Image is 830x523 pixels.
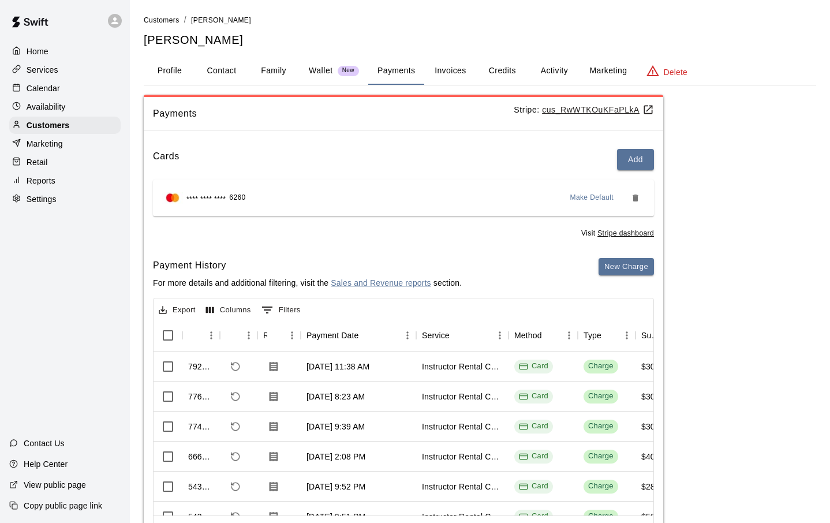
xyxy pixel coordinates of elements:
[263,319,267,352] div: Receipt
[664,66,687,78] p: Delete
[9,190,121,208] a: Settings
[9,172,121,189] a: Reports
[263,386,284,407] button: Download Receipt
[9,98,121,115] a: Availability
[528,57,580,85] button: Activity
[641,421,667,432] div: $30.00
[188,481,214,492] div: 543233
[588,511,614,522] div: Charge
[450,327,466,343] button: Sort
[9,154,121,171] a: Retail
[220,319,257,352] div: Refund
[519,361,548,372] div: Card
[519,511,548,522] div: Card
[184,14,186,26] li: /
[306,361,369,372] div: Sep 2, 2025, 11:38 AM
[196,57,248,85] button: Contact
[641,391,667,402] div: $30.00
[240,327,257,344] button: Menu
[338,67,359,74] span: New
[306,481,365,492] div: Apr 13, 2025, 9:52 PM
[27,83,60,94] p: Calendar
[578,319,635,352] div: Type
[641,511,667,522] div: $56.00
[188,327,204,343] button: Sort
[226,477,245,496] span: Refund payment
[9,61,121,79] div: Services
[27,119,69,131] p: Customers
[27,101,66,113] p: Availability
[229,192,245,204] span: 6260
[226,417,245,436] span: Refund payment
[422,391,503,402] div: Instructor Rental Cage 4a, 4b, 4c
[283,327,301,344] button: Menu
[263,356,284,377] button: Download Receipt
[359,327,375,343] button: Sort
[144,14,816,27] nav: breadcrumb
[267,327,283,343] button: Sort
[263,416,284,437] button: Download Receipt
[24,479,86,491] p: View public page
[9,80,121,97] a: Calendar
[399,327,416,344] button: Menu
[599,258,654,276] button: New Charge
[422,319,450,352] div: Service
[588,451,614,462] div: Charge
[476,57,528,85] button: Credits
[27,175,55,186] p: Reports
[581,228,654,240] span: Visit
[263,476,284,497] button: Download Receipt
[144,15,180,24] a: Customers
[618,327,635,344] button: Menu
[188,511,214,522] div: 543232
[491,327,509,344] button: Menu
[424,57,476,85] button: Invoices
[162,192,183,204] img: Credit card brand logo
[144,32,816,48] h5: [PERSON_NAME]
[27,193,57,205] p: Settings
[514,104,654,116] p: Stripe:
[309,65,333,77] p: Wallet
[203,327,220,344] button: Menu
[306,421,365,432] div: Aug 25, 2025, 9:39 AM
[617,149,654,170] button: Add
[570,192,614,204] span: Make Default
[641,451,667,462] div: $40.00
[422,361,503,372] div: Instructor Rental Cage 4a, 4b, 4c
[306,319,359,352] div: Payment Date
[368,57,424,85] button: Payments
[306,451,365,462] div: Jun 24, 2025, 2:08 PM
[306,511,365,522] div: Apr 13, 2025, 9:51 PM
[542,327,558,343] button: Sort
[542,105,654,114] a: cus_RwWTKOuKFaPLkA
[588,361,614,372] div: Charge
[27,64,58,76] p: Services
[226,387,245,406] span: Refund payment
[188,391,214,402] div: 776599
[306,391,365,402] div: Aug 26, 2025, 8:23 AM
[259,301,304,319] button: Show filters
[422,481,503,492] div: Instructor Rental Cage 2a, 2b, 3a, 3b
[27,138,63,150] p: Marketing
[182,319,220,352] div: Id
[226,447,245,466] span: Refund payment
[416,319,509,352] div: Service
[422,511,503,522] div: Instructor Rental Cage 2a, 2b, 3a, 3b
[226,357,245,376] span: Refund payment
[263,446,284,467] button: Download Receipt
[257,319,301,352] div: Receipt
[9,43,121,60] a: Home
[153,277,462,289] p: For more details and additional filtering, visit the section.
[597,229,654,237] a: Stripe dashboard
[9,135,121,152] a: Marketing
[188,451,214,462] div: 666326
[24,458,68,470] p: Help Center
[27,46,48,57] p: Home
